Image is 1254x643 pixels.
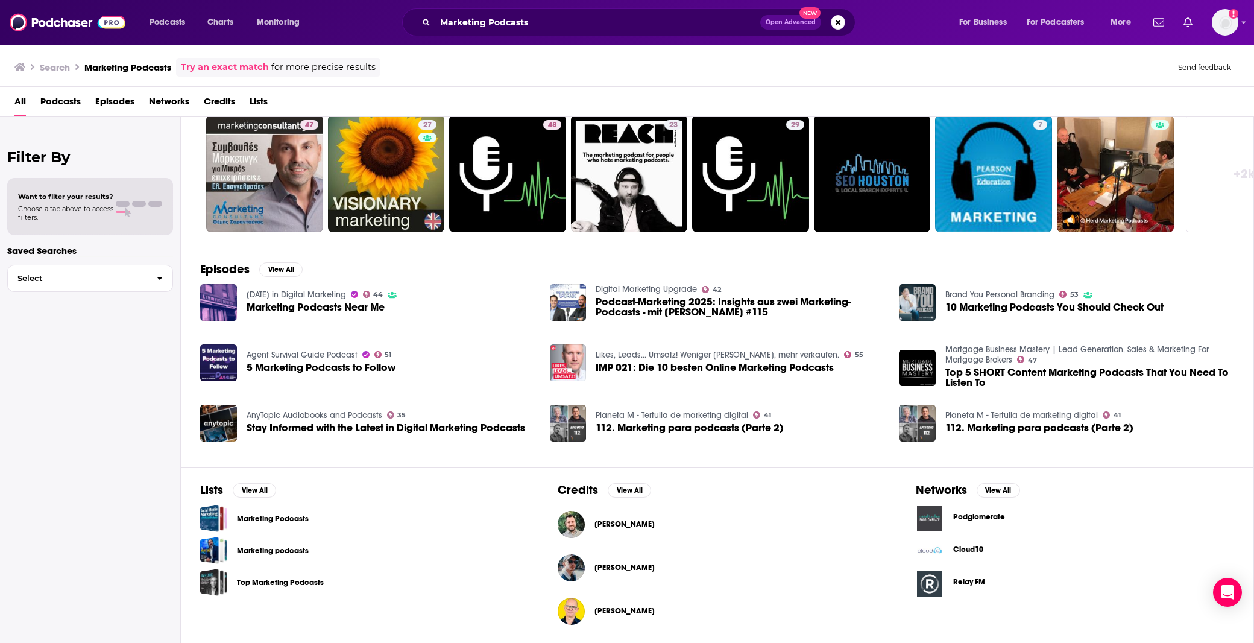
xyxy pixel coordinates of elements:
[945,423,1133,433] a: 112. Marketing para podcasts (Parte 2)
[855,352,863,358] span: 55
[1103,411,1121,419] a: 41
[18,192,113,201] span: Want to filter your results?
[959,14,1007,31] span: For Business
[594,563,655,572] span: [PERSON_NAME]
[1114,413,1121,418] span: 41
[916,570,1234,598] a: Relay FM logoRelay FM
[1019,13,1102,32] button: open menu
[596,363,834,373] a: IMP 021: Die 10 besten Online Marketing Podcasts
[550,405,587,442] img: 112. Marketing para podcasts (Parte 2)
[247,423,525,433] a: Stay Informed with the Latest in Digital Marketing Podcasts
[951,13,1022,32] button: open menu
[200,344,237,381] a: 5 Marketing Podcasts to Follow
[594,519,655,529] a: Steve Wilson
[916,483,1020,498] a: NetworksView All
[899,284,936,321] a: 10 Marketing Podcasts You Should Check Out
[1229,9,1238,19] svg: Add a profile image
[14,92,26,116] a: All
[200,262,250,277] h2: Episodes
[550,284,587,321] img: Podcast-Marketing 2025: Insights aus zwei Marketing-Podcasts - mit Chris Beyeler #115
[558,511,585,538] a: Steve Wilson
[7,148,173,166] h2: Filter By
[385,352,391,358] span: 51
[200,537,227,564] span: Marketing podcasts
[594,606,655,616] a: Dom Hawes
[257,14,300,31] span: Monitoring
[558,505,876,543] button: Steve WilsonSteve Wilson
[1070,292,1079,297] span: 53
[250,92,268,116] a: Lists
[271,60,376,74] span: for more precise results
[977,483,1020,498] button: View All
[760,15,821,30] button: Open AdvancedNew
[596,423,784,433] a: 112. Marketing para podcasts (Parte 2)
[799,7,821,19] span: New
[200,284,237,321] img: Marketing Podcasts Near Me
[899,350,936,387] img: Top 5 SHORT Content Marketing Podcasts That You Need To Listen To
[594,606,655,616] span: [PERSON_NAME]
[374,351,392,358] a: 51
[558,554,585,581] a: Christopher Mottram
[945,367,1234,388] a: Top 5 SHORT Content Marketing Podcasts That You Need To Listen To
[669,119,678,131] span: 23
[1148,12,1169,33] a: Show notifications dropdown
[247,363,395,373] a: 5 Marketing Podcasts to Follow
[95,92,134,116] span: Episodes
[449,115,566,232] a: 48
[305,119,313,131] span: 47
[596,284,697,294] a: Digital Marketing Upgrade
[7,245,173,256] p: Saved Searches
[200,483,276,498] a: ListsView All
[373,292,383,297] span: 44
[237,544,309,557] a: Marketing podcasts
[594,519,655,529] span: [PERSON_NAME]
[84,62,171,73] h3: Marketing Podcasts
[10,11,125,34] img: Podchaser - Follow, Share and Rate Podcasts
[791,119,799,131] span: 29
[1028,358,1037,363] span: 47
[387,411,406,419] a: 35
[916,537,1234,565] button: Cloud10 logoCloud10
[181,60,269,74] a: Try an exact match
[247,290,346,300] a: Today in Digital Marketing
[1212,9,1238,36] button: Show profile menu
[206,115,323,232] a: 47
[596,297,884,317] a: Podcast-Marketing 2025: Insights aus zwei Marketing-Podcasts - mit Chris Beyeler #115
[200,13,241,32] a: Charts
[571,115,688,232] a: 23
[418,120,436,130] a: 27
[247,350,358,360] a: Agent Survival Guide Podcast
[247,302,385,312] span: Marketing Podcasts Near Me
[596,297,884,317] span: Podcast-Marketing 2025: Insights aus zwei Marketing-Podcasts - mit [PERSON_NAME] #115
[200,405,237,442] img: Stay Informed with the Latest in Digital Marketing Podcasts
[550,344,587,381] img: IMP 021: Die 10 besten Online Marketing Podcasts
[1059,291,1079,298] a: 53
[916,505,1234,533] a: Podglomerate logoPodglomerate
[207,14,233,31] span: Charts
[414,8,867,36] div: Search podcasts, credits, & more...
[247,410,382,420] a: AnyTopic Audiobooks and Podcasts
[397,413,406,418] span: 35
[200,569,227,596] a: Top Marketing Podcasts
[664,120,682,130] a: 23
[40,62,70,73] h3: Search
[1111,14,1131,31] span: More
[141,13,201,32] button: open menu
[786,120,804,130] a: 29
[149,92,189,116] a: Networks
[558,598,585,625] a: Dom Hawes
[40,92,81,116] a: Podcasts
[594,563,655,572] a: Christopher Mottram
[435,13,760,32] input: Search podcasts, credits, & more...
